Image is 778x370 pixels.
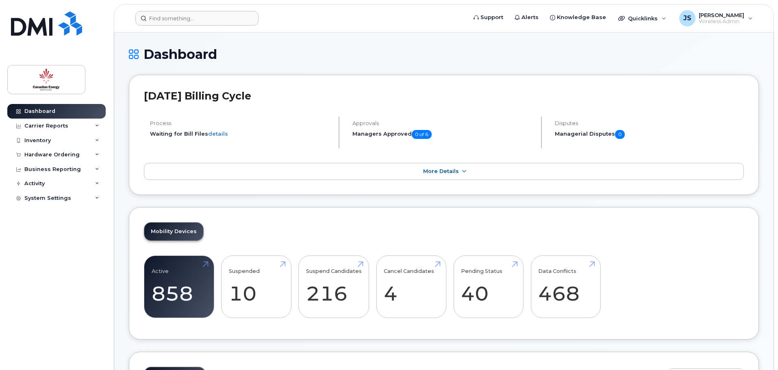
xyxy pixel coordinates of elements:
[208,130,228,137] a: details
[352,130,534,139] h5: Managers Approved
[555,130,744,139] h5: Managerial Disputes
[461,260,516,314] a: Pending Status 40
[129,47,759,61] h1: Dashboard
[152,260,206,314] a: Active 858
[144,223,203,240] a: Mobility Devices
[352,120,534,126] h4: Approvals
[306,260,362,314] a: Suspend Candidates 216
[150,120,332,126] h4: Process
[384,260,439,314] a: Cancel Candidates 4
[144,90,744,102] h2: [DATE] Billing Cycle
[615,130,625,139] span: 0
[538,260,593,314] a: Data Conflicts 468
[423,168,459,174] span: More Details
[229,260,284,314] a: Suspended 10
[150,130,332,138] li: Waiting for Bill Files
[555,120,744,126] h4: Disputes
[412,130,432,139] span: 0 of 6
